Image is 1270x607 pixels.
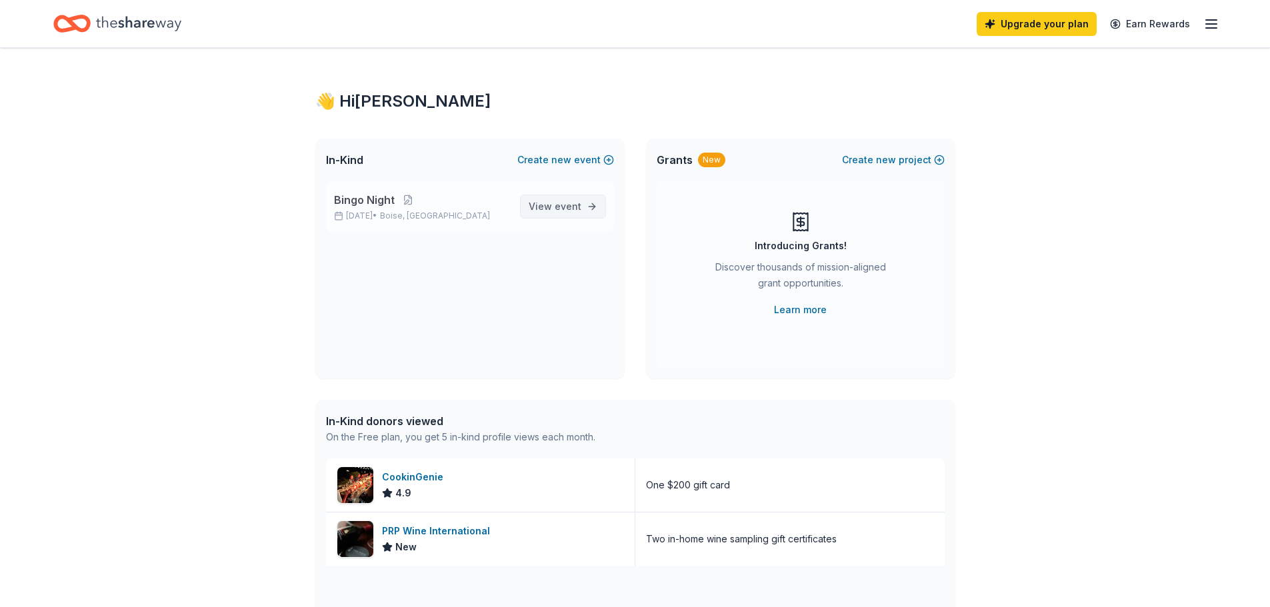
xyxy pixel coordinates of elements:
[326,152,363,168] span: In-Kind
[334,192,395,208] span: Bingo Night
[551,152,571,168] span: new
[876,152,896,168] span: new
[337,467,373,503] img: Image for CookinGenie
[774,302,827,318] a: Learn more
[53,8,181,39] a: Home
[657,152,693,168] span: Grants
[382,469,449,485] div: CookinGenie
[517,152,614,168] button: Createnewevent
[698,153,725,167] div: New
[395,539,417,555] span: New
[646,477,730,493] div: One $200 gift card
[555,201,581,212] span: event
[315,91,955,112] div: 👋 Hi [PERSON_NAME]
[380,211,490,221] span: Boise, [GEOGRAPHIC_DATA]
[382,523,495,539] div: PRP Wine International
[646,531,837,547] div: Two in-home wine sampling gift certificates
[977,12,1097,36] a: Upgrade your plan
[710,259,891,297] div: Discover thousands of mission-aligned grant opportunities.
[755,238,847,254] div: Introducing Grants!
[334,211,509,221] p: [DATE] •
[1102,12,1198,36] a: Earn Rewards
[326,413,595,429] div: In-Kind donors viewed
[842,152,945,168] button: Createnewproject
[529,199,581,215] span: View
[337,521,373,557] img: Image for PRP Wine International
[520,195,606,219] a: View event
[326,429,595,445] div: On the Free plan, you get 5 in-kind profile views each month.
[395,485,411,501] span: 4.9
